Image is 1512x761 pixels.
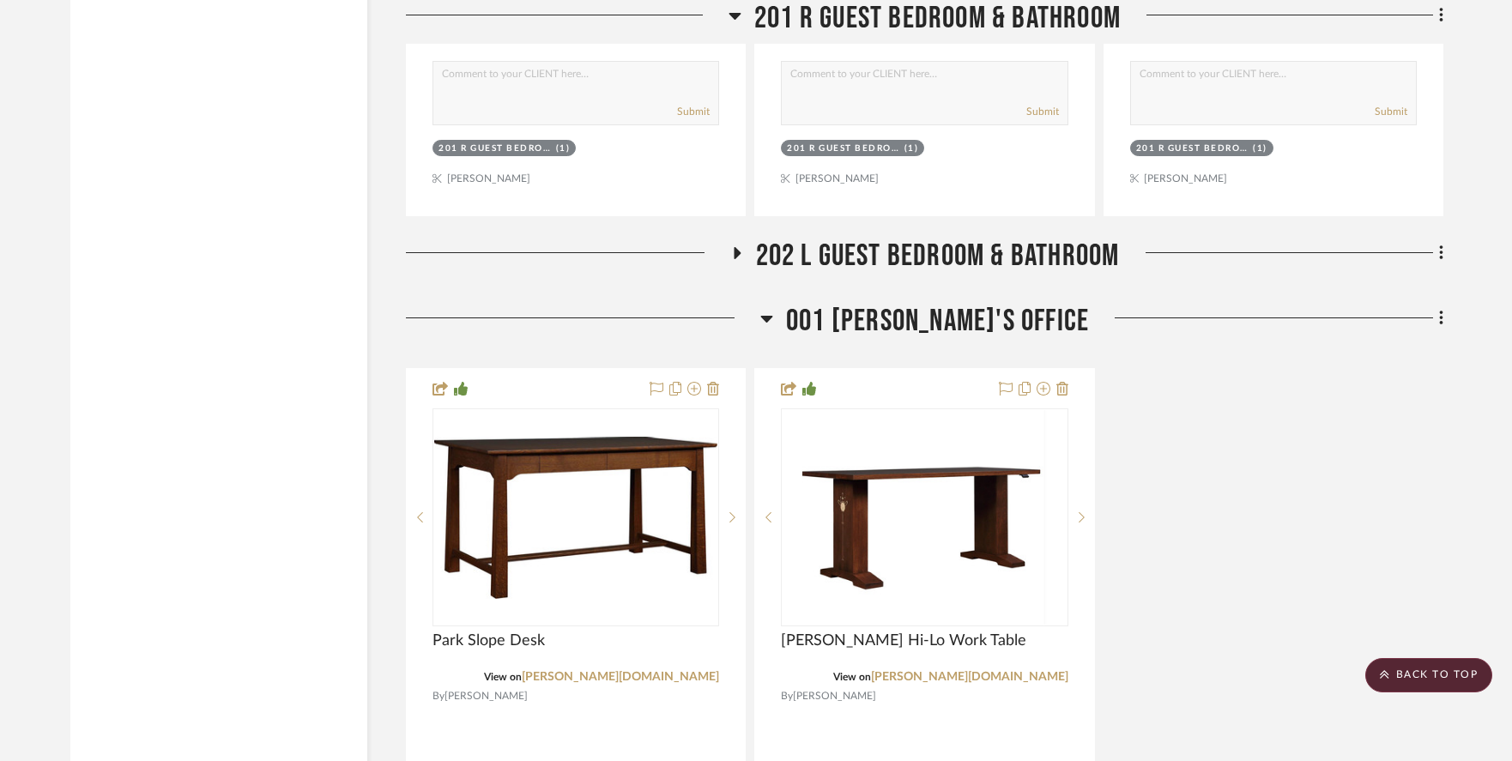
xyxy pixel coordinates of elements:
[445,688,528,704] span: [PERSON_NAME]
[556,142,571,155] div: (1)
[677,104,710,119] button: Submit
[438,142,552,155] div: 201 R Guest Bedroom & Bathroom
[793,688,876,704] span: [PERSON_NAME]
[432,631,545,650] span: Park Slope Desk
[756,238,1120,275] span: 202 L Guest Bedroom & Bathroom
[1136,142,1249,155] div: 201 R Guest Bedroom & Bathroom
[434,437,717,599] img: Park Slope Desk
[904,142,919,155] div: (1)
[787,142,900,155] div: 201 R Guest Bedroom & Bathroom
[1375,104,1407,119] button: Submit
[781,688,793,704] span: By
[484,672,522,682] span: View on
[432,688,445,704] span: By
[802,410,1046,625] img: Harvey Ellis Hi-Lo Work Table
[871,671,1068,683] a: [PERSON_NAME][DOMAIN_NAME]
[1026,104,1059,119] button: Submit
[781,631,1026,650] span: [PERSON_NAME] Hi-Lo Work Table
[786,303,1089,340] span: 001 [PERSON_NAME]'s Office
[833,672,871,682] span: View on
[1253,142,1267,155] div: (1)
[1365,658,1492,692] scroll-to-top-button: BACK TO TOP
[522,671,719,683] a: [PERSON_NAME][DOMAIN_NAME]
